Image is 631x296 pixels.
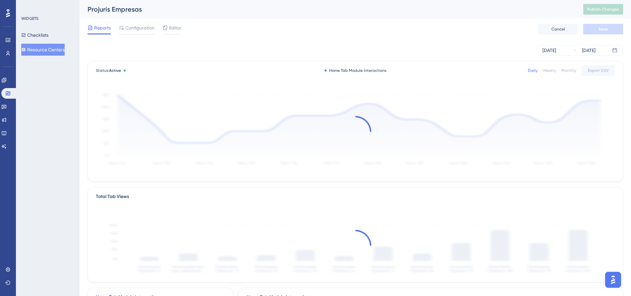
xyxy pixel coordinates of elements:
[538,24,578,34] button: Cancel
[599,26,608,32] span: Save
[582,65,615,76] button: Export CSV
[21,29,48,41] button: Checklists
[582,46,596,54] div: [DATE]
[325,68,386,73] div: Home Tab Module Interactions
[551,26,565,32] span: Cancel
[543,68,556,73] div: Weekly
[528,68,537,73] div: Daily
[88,5,567,14] div: Projuris Empresas
[583,24,623,34] button: Save
[583,4,623,15] button: Publish Changes
[109,68,121,73] span: Active
[588,68,609,73] span: Export CSV
[561,68,576,73] div: Monthly
[125,24,155,32] span: Configuration
[21,16,38,21] div: WIDGETS
[542,46,556,54] div: [DATE]
[94,24,111,32] span: Reports
[169,24,181,32] span: Editor
[21,44,65,56] button: Resource Centers
[96,68,121,73] span: Status:
[587,7,619,12] span: Publish Changes
[96,193,129,201] div: Total Tab Views
[603,270,623,290] iframe: UserGuiding AI Assistant Launcher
